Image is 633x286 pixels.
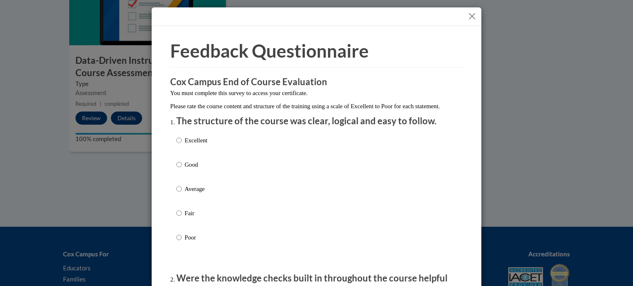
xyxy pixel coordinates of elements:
[185,184,207,193] p: Average
[176,209,182,218] input: Fair
[170,76,463,88] h3: Cox Campus End of Course Evaluation
[185,209,207,218] p: Fair
[176,115,457,128] p: The structure of the course was clear, logical and easy to follow.
[185,233,207,242] p: Poor
[185,136,207,145] p: Excellent
[170,102,463,111] p: Please rate the course content and structure of the training using a scale of Excellent to Poor f...
[170,40,369,61] span: Feedback Questionnaire
[176,160,182,169] input: Good
[176,184,182,193] input: Average
[176,136,182,145] input: Excellent
[176,233,182,242] input: Poor
[185,160,207,169] p: Good
[467,11,477,21] button: Close
[170,88,463,98] p: You must complete this survey to access your certificate.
